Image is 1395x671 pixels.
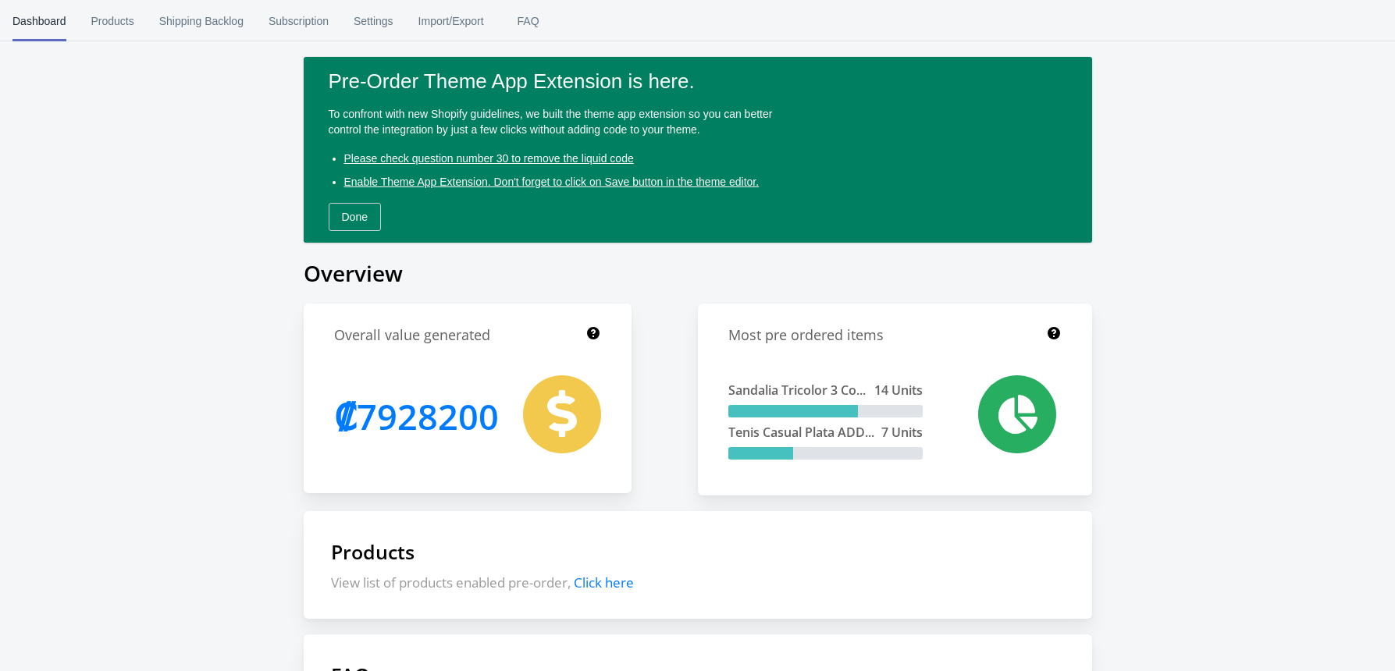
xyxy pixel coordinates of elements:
span: 7 Units [881,424,923,441]
span: Tenis Casual Plata ADD... [728,424,874,441]
p: View list of products enabled pre-order, [331,573,1065,591]
h1: Most pre ordered items [728,325,884,345]
span: Products [91,1,134,41]
span: Settings [354,1,393,41]
span: To confront with new Shopify guidelines, we built the theme app extension so you can better [329,108,773,120]
span: 14 Units [874,382,923,399]
span: FAQ [509,1,548,41]
h1: Products [331,538,1065,565]
p: Pre-Order Theme App Extension is here. [329,69,1067,94]
span: Click here [574,573,634,591]
a: Please check question number 30 to remove the liquid code [338,144,640,172]
button: Enable Theme App Extension. Don't forget to click on Save button in the theme editor. [338,168,766,196]
span: Import/Export [418,1,484,41]
span: Done [342,211,368,223]
span: control the integration by just a few clicks without adding code to your theme. [329,123,700,136]
span: Dashboard [12,1,66,41]
span: ₡ [334,392,357,440]
h1: 7928200 [334,375,499,457]
span: Please check question number 30 to remove the liquid code [344,152,634,165]
button: Done [329,203,381,231]
span: Enable Theme App Extension. Don't forget to click on Save button in the theme editor. [344,176,760,188]
h1: Overview [304,258,1092,288]
span: Shipping Backlog [159,1,244,41]
span: Sandalia Tricolor 3 Co... [728,382,866,399]
h1: Overall value generated [334,325,490,345]
span: Subscription [269,1,329,41]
